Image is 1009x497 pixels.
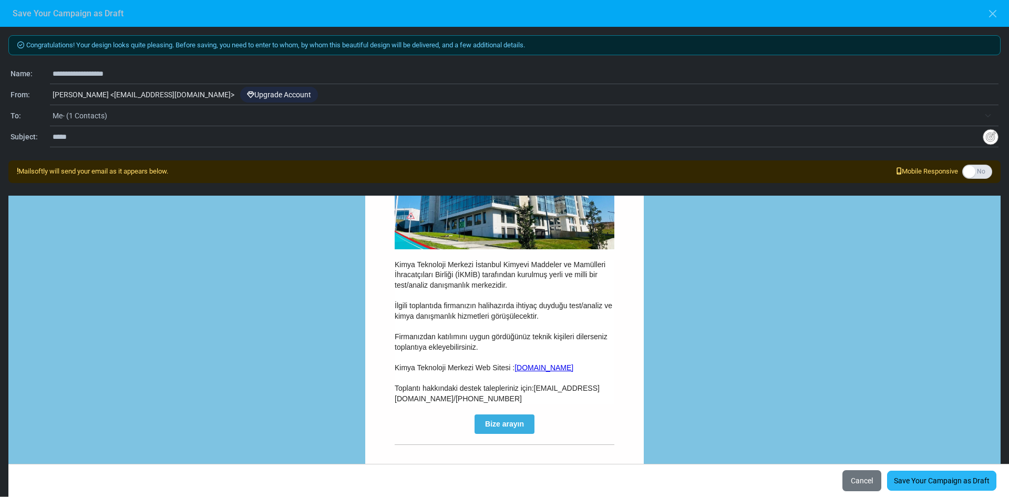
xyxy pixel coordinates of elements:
div: [PERSON_NAME] < [EMAIL_ADDRESS][DOMAIN_NAME] > [50,85,998,105]
div: To: [11,110,50,121]
a: Bize arayın [475,414,534,434]
span: Kimya Teknoloji Merkezi İstanbul Kimyevi Maddeler ve Mamülleri İhracatçıları Birliği (İKMİB) tara... [395,260,605,289]
span: Me- (1 Contacts) [53,106,998,125]
span: Mobile Responsive [897,166,958,177]
a: Upgrade Account [240,87,318,103]
button: Cancel [842,470,882,492]
span: Toplantı hakkındaki destek talepleriniz için:[EMAIL_ADDRESS][DOMAIN_NAME]/[PHONE_NUMBER] [395,384,600,403]
a: Save Your Campaign as Draft [887,471,996,491]
div: Name: [11,68,50,79]
span: Bize arayın [485,420,524,428]
h6: Save Your Campaign as Draft [13,8,123,18]
span: İlgili toplantıda firmanızın halihazırda ihtiyaç duyduğu test/analiz ve kimya danışmanlık hizmetl... [395,301,612,320]
span: Kimya Teknoloji Merkezi Web Sitesi : [395,363,573,372]
div: Congratulations! Your design looks quite pleasing. Before saving, you need to enter to whom, by w... [8,35,1001,55]
div: Mailsoftly will send your email as it appears below. [17,166,168,177]
a: [DOMAIN_NAME] [514,363,573,372]
img: Insert Variable [983,129,998,145]
div: From: [11,89,50,100]
span: Me- (1 Contacts) [53,109,980,122]
div: Subject: [11,131,50,143]
span: Firmanızdan katılımını uygun gördüğünüz teknik kişileri dilerseniz toplantıya ekleyebilirsiniz. [395,332,608,351]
